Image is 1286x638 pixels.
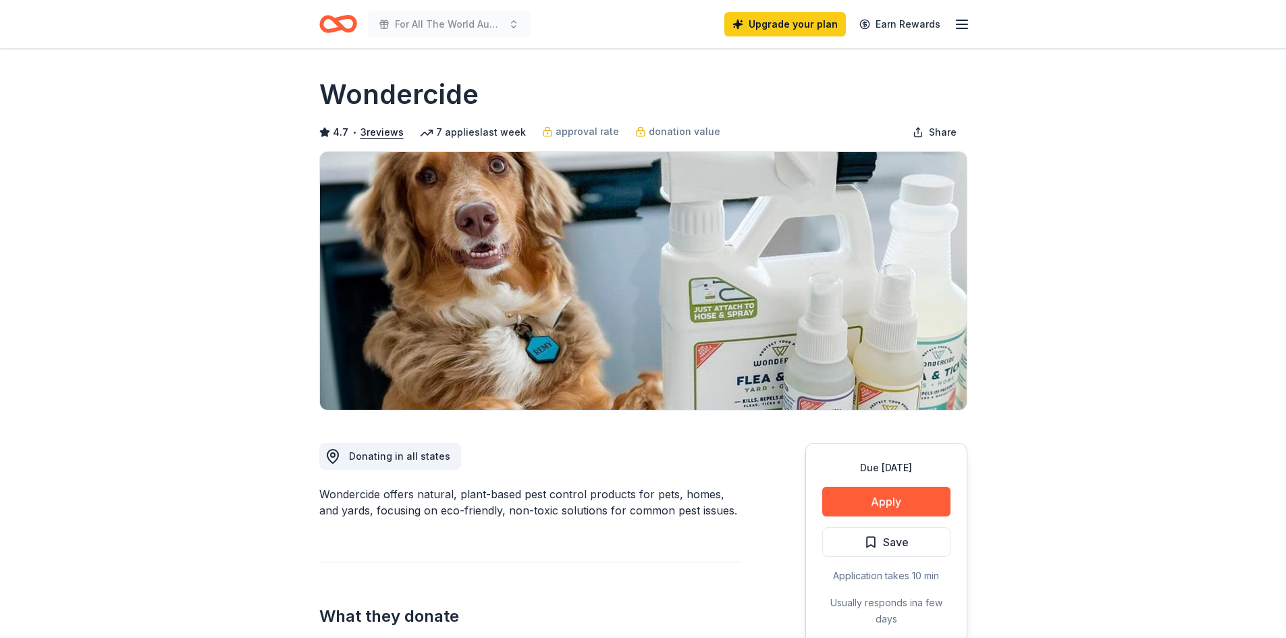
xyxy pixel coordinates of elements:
[556,124,619,140] span: approval rate
[822,595,950,627] div: Usually responds in a few days
[902,119,967,146] button: Share
[320,152,967,410] img: Image for Wondercide
[319,8,357,40] a: Home
[319,606,741,627] h2: What they donate
[360,124,404,140] button: 3reviews
[368,11,530,38] button: For All The World Auction Extravaganza
[851,12,948,36] a: Earn Rewards
[635,124,720,140] a: donation value
[542,124,619,140] a: approval rate
[649,124,720,140] span: donation value
[822,460,950,476] div: Due [DATE]
[724,12,846,36] a: Upgrade your plan
[319,486,741,519] div: Wondercide offers natural, plant-based pest control products for pets, homes, and yards, focusing...
[822,568,950,584] div: Application takes 10 min
[333,124,348,140] span: 4.7
[352,127,356,138] span: •
[420,124,526,140] div: 7 applies last week
[883,533,909,551] span: Save
[822,487,950,516] button: Apply
[929,124,957,140] span: Share
[349,450,450,462] span: Donating in all states
[822,527,950,557] button: Save
[319,76,479,113] h1: Wondercide
[395,16,503,32] span: For All The World Auction Extravaganza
